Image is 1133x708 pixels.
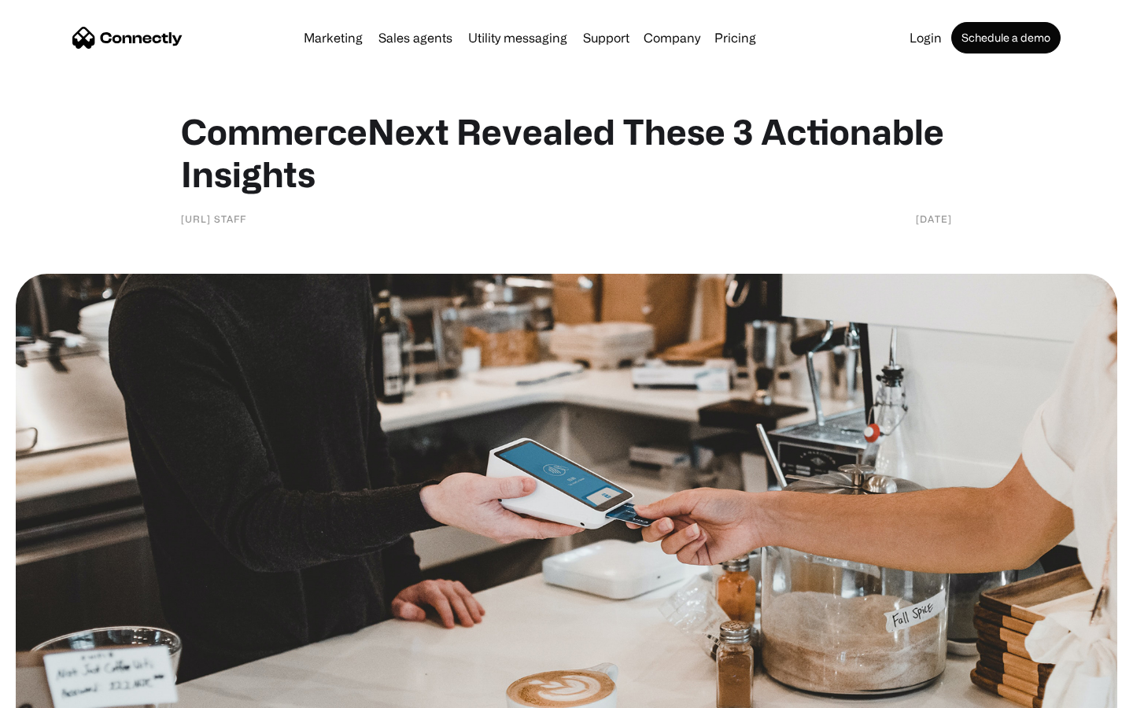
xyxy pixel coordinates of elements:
[31,680,94,702] ul: Language list
[644,27,700,49] div: Company
[181,110,952,195] h1: CommerceNext Revealed These 3 Actionable Insights
[903,31,948,44] a: Login
[16,680,94,702] aside: Language selected: English
[297,31,369,44] a: Marketing
[951,22,1061,53] a: Schedule a demo
[577,31,636,44] a: Support
[181,211,246,227] div: [URL] Staff
[916,211,952,227] div: [DATE]
[462,31,574,44] a: Utility messaging
[708,31,762,44] a: Pricing
[372,31,459,44] a: Sales agents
